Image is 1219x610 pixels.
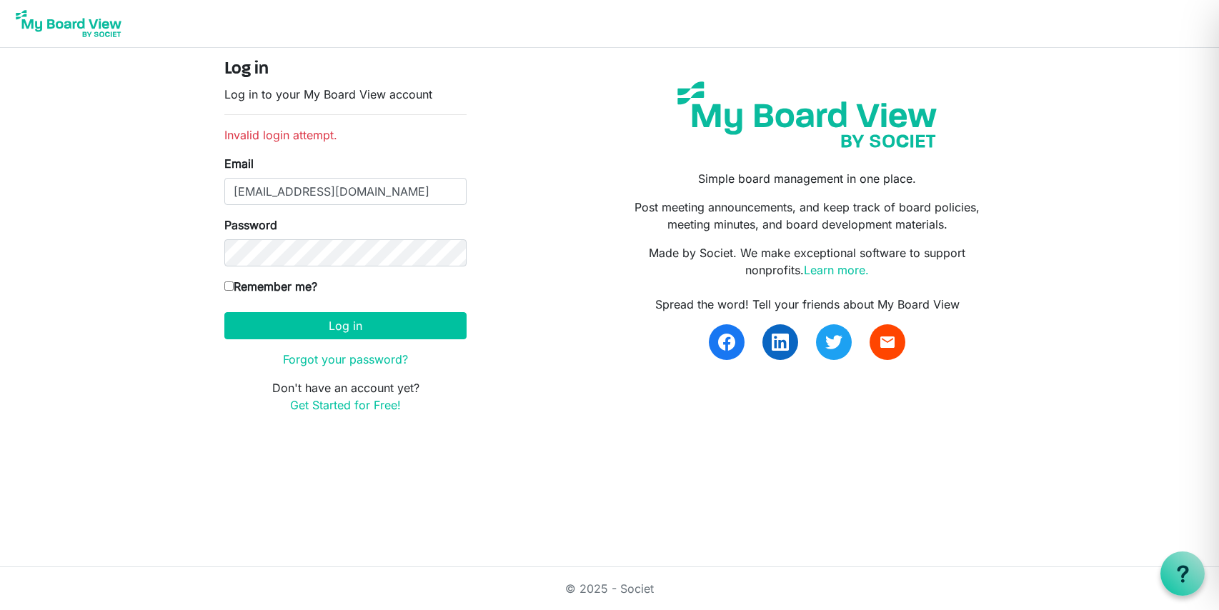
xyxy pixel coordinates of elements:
button: Log in [224,312,467,339]
a: email [870,324,905,360]
h4: Log in [224,59,467,80]
p: Don't have an account yet? [224,379,467,414]
img: My Board View Logo [11,6,126,41]
img: linkedin.svg [772,334,789,351]
a: © 2025 - Societ [565,581,654,596]
p: Simple board management in one place. [620,170,995,187]
label: Remember me? [224,278,317,295]
li: Invalid login attempt. [224,126,467,144]
div: Spread the word! Tell your friends about My Board View [620,296,995,313]
label: Password [224,216,277,234]
input: Remember me? [224,281,234,291]
p: Log in to your My Board View account [224,86,467,103]
a: Learn more. [804,263,869,277]
a: Get Started for Free! [290,398,401,412]
label: Email [224,155,254,172]
span: email [879,334,896,351]
img: twitter.svg [825,334,842,351]
p: Post meeting announcements, and keep track of board policies, meeting minutes, and board developm... [620,199,995,233]
p: Made by Societ. We make exceptional software to support nonprofits. [620,244,995,279]
img: facebook.svg [718,334,735,351]
a: Forgot your password? [283,352,408,366]
img: my-board-view-societ.svg [667,71,947,159]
